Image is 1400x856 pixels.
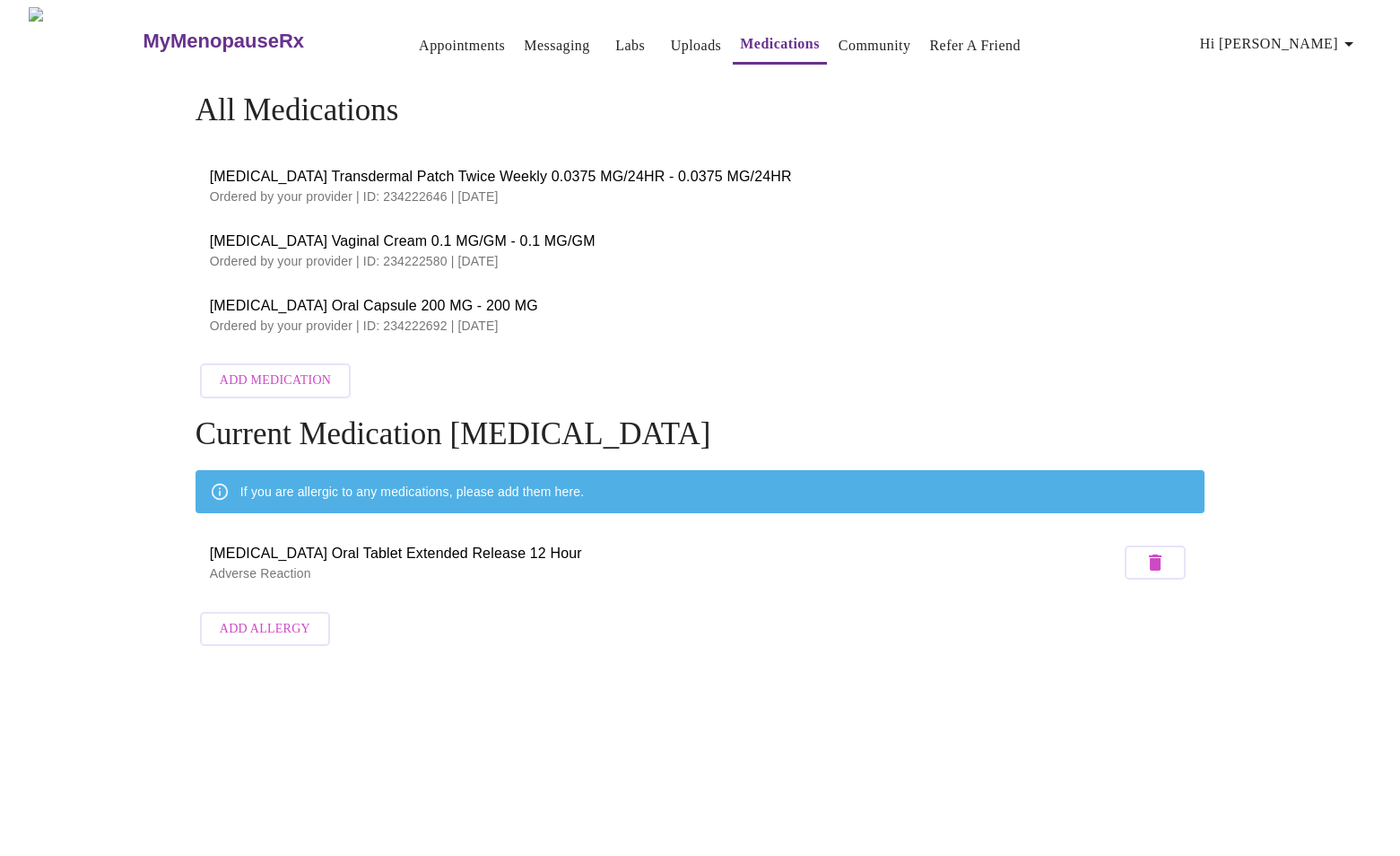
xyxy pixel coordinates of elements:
[831,28,918,64] button: Community
[1193,26,1367,62] button: Hi [PERSON_NAME]
[143,30,304,53] h3: MyMenopauseRx
[733,26,827,65] button: Medications
[602,28,659,64] button: Labs
[839,33,911,58] a: Community
[196,416,1205,452] h4: Current Medication [MEDICAL_DATA]
[922,28,1028,64] button: Refer a Friend
[210,252,1191,270] p: Ordered by your provider | ID: 234222580 | [DATE]
[141,10,376,73] a: MyMenopauseRx
[210,543,1121,564] span: [MEDICAL_DATA] Oral Tablet Extended Release 12 Hour
[740,31,820,57] a: Medications
[419,33,505,58] a: Appointments
[671,33,722,58] a: Uploads
[240,476,584,508] div: If you are allergic to any medications, please add them here.
[220,370,331,392] span: Add Medication
[210,231,1191,252] span: [MEDICAL_DATA] Vaginal Cream 0.1 MG/GM - 0.1 MG/GM
[210,317,1191,335] p: Ordered by your provider | ID: 234222692 | [DATE]
[196,92,1205,128] h4: All Medications
[210,188,1191,205] p: Ordered by your provider | ID: 234222646 | [DATE]
[210,295,1191,317] span: [MEDICAL_DATA] Oral Capsule 200 MG - 200 MG
[412,28,512,64] button: Appointments
[200,612,330,647] button: Add Allergy
[1200,31,1360,57] span: Hi [PERSON_NAME]
[200,363,351,398] button: Add Medication
[517,28,596,64] button: Messaging
[210,166,1191,188] span: [MEDICAL_DATA] Transdermal Patch Twice Weekly 0.0375 MG/24HR - 0.0375 MG/24HR
[615,33,645,58] a: Labs
[664,28,729,64] button: Uploads
[29,7,141,74] img: MyMenopauseRx Logo
[524,33,589,58] a: Messaging
[220,618,310,641] span: Add Allergy
[929,33,1021,58] a: Refer a Friend
[210,564,1121,582] p: Adverse Reaction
